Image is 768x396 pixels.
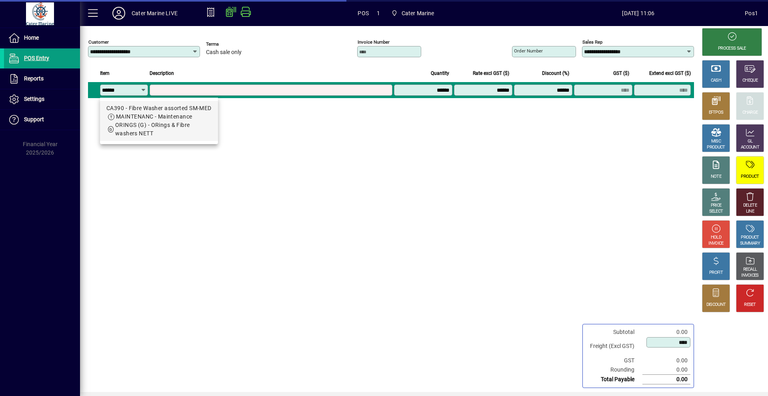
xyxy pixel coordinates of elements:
div: CASH [711,78,721,84]
div: CA390 - Fibre Washer assorted SM-MED [106,104,212,113]
div: PRICE [711,203,722,209]
button: Profile [106,6,132,20]
mat-label: Invoice number [358,39,390,45]
span: Quantity [431,69,449,78]
span: Discount (%) [542,69,569,78]
span: Home [24,34,39,41]
span: POS [358,7,369,20]
div: PRODUCT [707,145,725,151]
div: HOLD [711,235,721,241]
div: INVOICES [741,273,758,279]
span: Support [24,116,44,123]
div: INVOICE [708,241,723,247]
div: PRODUCT [741,174,759,180]
span: GST ($) [613,69,629,78]
td: 0.00 [642,356,690,365]
div: RESET [744,302,756,308]
span: Cater Marine [388,6,438,20]
span: Settings [24,96,44,102]
span: Extend excl GST ($) [649,69,691,78]
span: ORINGS (G) - ORings & Fibre washers NETT [115,122,190,137]
span: Cater Marine [402,7,434,20]
div: GL [748,139,753,145]
td: 0.00 [642,365,690,375]
div: DELETE [743,203,757,209]
span: [DATE] 11:06 [532,7,745,20]
td: 0.00 [642,375,690,384]
span: Item [100,69,110,78]
div: CHARGE [742,110,758,116]
div: EFTPOS [709,110,724,116]
div: PRODUCT [741,235,759,241]
a: Settings [4,89,80,109]
div: LINE [746,209,754,215]
span: MAINTENANC - Maintenance [116,113,192,120]
div: SUMMARY [740,241,760,247]
div: PROFIT [709,270,723,276]
div: DISCOUNT [706,302,726,308]
a: Reports [4,69,80,89]
mat-label: Order number [514,48,543,54]
span: Terms [206,42,254,47]
div: MISC [711,139,721,145]
td: 0.00 [642,328,690,337]
div: PROCESS SALE [718,46,746,52]
span: Description [150,69,174,78]
td: GST [586,356,642,365]
span: Cash sale only [206,49,242,56]
div: Pos1 [745,7,758,20]
div: RECALL [743,267,757,273]
mat-label: Sales rep [582,39,602,45]
div: NOTE [711,174,721,180]
td: Subtotal [586,328,642,337]
span: POS Entry [24,55,49,61]
div: CHEQUE [742,78,758,84]
td: Rounding [586,365,642,375]
mat-label: Customer [88,39,109,45]
td: Total Payable [586,375,642,384]
div: Cater Marine LIVE [132,7,178,20]
span: 1 [377,7,380,20]
span: Rate excl GST ($) [473,69,509,78]
div: SELECT [709,209,723,215]
mat-option: CA390 - Fibre Washer assorted SM-MED [100,101,218,141]
a: Support [4,110,80,130]
span: Reports [24,75,44,82]
a: Home [4,28,80,48]
td: Freight (Excl GST) [586,337,642,356]
div: ACCOUNT [741,145,759,151]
